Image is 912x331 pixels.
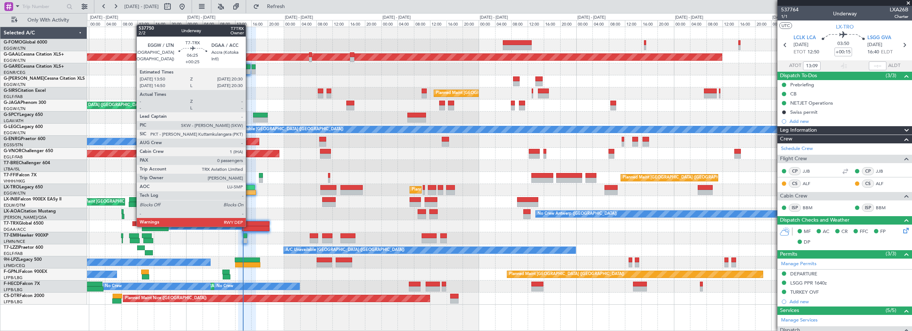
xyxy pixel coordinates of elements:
a: T7-TRXGlobal 6500 [4,221,44,226]
a: LGAV/ATH [4,118,23,124]
a: LFPB/LBG [4,299,23,305]
div: No Crew [216,281,233,292]
div: CS [789,180,801,188]
div: 16:00 [544,20,560,27]
span: Crew [780,135,792,143]
a: T7-LZZIPraetor 600 [4,245,43,250]
a: G-[PERSON_NAME]Cessna Citation XLS [4,76,85,81]
span: T7-BRE [4,161,19,165]
span: G-[PERSON_NAME] [4,76,44,81]
a: LFPB/LBG [4,287,23,293]
div: A/C Unavailable [GEOGRAPHIC_DATA] ([GEOGRAPHIC_DATA]) [225,124,343,135]
div: Add new [789,118,908,124]
div: 16:00 [251,20,267,27]
div: [DATE] - [DATE] [187,15,215,21]
a: G-JAGAPhenom 300 [4,101,46,105]
div: [DATE] - [DATE] [577,15,606,21]
div: No Crew Antwerp ([GEOGRAPHIC_DATA]) [538,208,617,219]
div: A/C Unavailable [GEOGRAPHIC_DATA] ([GEOGRAPHIC_DATA]) [286,245,404,256]
div: CP [862,167,874,175]
div: Planned Maint [GEOGRAPHIC_DATA] ([GEOGRAPHIC_DATA]) [623,172,738,183]
div: 04:00 [690,20,706,27]
a: EDLW/DTM [4,203,25,208]
div: 12:00 [625,20,641,27]
div: 04:00 [495,20,511,27]
div: 20:00 [560,20,576,27]
div: 00:00 [89,20,105,27]
a: G-FOMOGlobal 6000 [4,40,47,45]
span: 1/1 [781,14,799,20]
a: LTBA/ISL [4,166,20,172]
input: --:-- [869,61,886,70]
div: DEPARTURE [790,271,817,277]
div: Underway [833,10,857,18]
a: EGGW/LTN [4,130,26,136]
div: 20:00 [463,20,479,27]
a: DGAA/ACC [4,227,26,232]
span: Cabin Crew [780,192,807,200]
a: LX-TROLegacy 650 [4,185,43,189]
a: T7-BREChallenger 604 [4,161,50,165]
span: 12:50 [807,49,819,56]
a: G-GAALCessna Citation XLS+ [4,52,64,57]
input: Trip Number [22,1,64,12]
span: Dispatch Checks and Weather [780,216,849,225]
span: Refresh [261,4,291,9]
span: (3/3) [886,250,896,257]
a: LX-AOACitation Mustang [4,209,56,214]
a: ALF [876,180,892,187]
span: CR [841,228,848,236]
span: (5/5) [886,306,896,314]
div: 20:00 [170,20,186,27]
span: MF [804,228,811,236]
div: 12:00 [235,20,251,27]
div: 16:00 [739,20,755,27]
div: 16:00 [154,20,170,27]
a: LFMD/CEQ [4,263,25,268]
div: 12:00 [528,20,544,27]
input: --:-- [803,61,821,70]
div: ISP [862,204,874,212]
span: LX-AOA [4,209,20,214]
span: Only With Activity [19,18,77,23]
a: EGGW/LTN [4,191,26,196]
a: JJB [803,168,819,174]
span: G-FOMO [4,40,22,45]
div: 08:00 [414,20,430,27]
a: VHHH/HKG [4,178,25,184]
a: EGLF/FAB [4,94,23,99]
div: 16:00 [349,20,365,27]
span: LX-TRO [836,23,854,31]
div: 20:00 [268,20,284,27]
a: Manage Permits [781,260,817,268]
span: [DATE] - [DATE] [124,3,159,10]
span: T7-LZZI [4,245,19,250]
div: 00:00 [381,20,397,27]
div: [DATE] - [DATE] [675,15,703,21]
span: Permits [780,250,797,259]
span: AC [823,228,829,236]
a: EGLF/FAB [4,251,23,256]
div: [DATE] - [DATE] [90,15,118,21]
div: LSGG PPR 1640z [790,280,827,286]
span: Dispatch To-Dos [780,72,817,80]
div: Swiss permit [790,109,818,115]
span: Flight Crew [780,155,807,163]
span: G-ENRG [4,137,21,141]
a: G-ENRGPraetor 600 [4,137,45,141]
span: FP [880,228,886,236]
a: EGGW/LTN [4,58,26,63]
div: 20:00 [657,20,674,27]
div: 12:00 [430,20,446,27]
span: ALDT [888,62,900,69]
div: 04:00 [397,20,414,27]
a: CS-DTRFalcon 2000 [4,294,44,298]
button: Refresh [250,1,294,12]
a: EGGW/LTN [4,46,26,51]
a: [PERSON_NAME]/QSA [4,215,47,220]
div: 00:00 [284,20,300,27]
div: A/C Booked [160,221,183,232]
div: 08:00 [121,20,137,27]
span: CS-DTR [4,294,19,298]
div: 12:00 [332,20,348,27]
